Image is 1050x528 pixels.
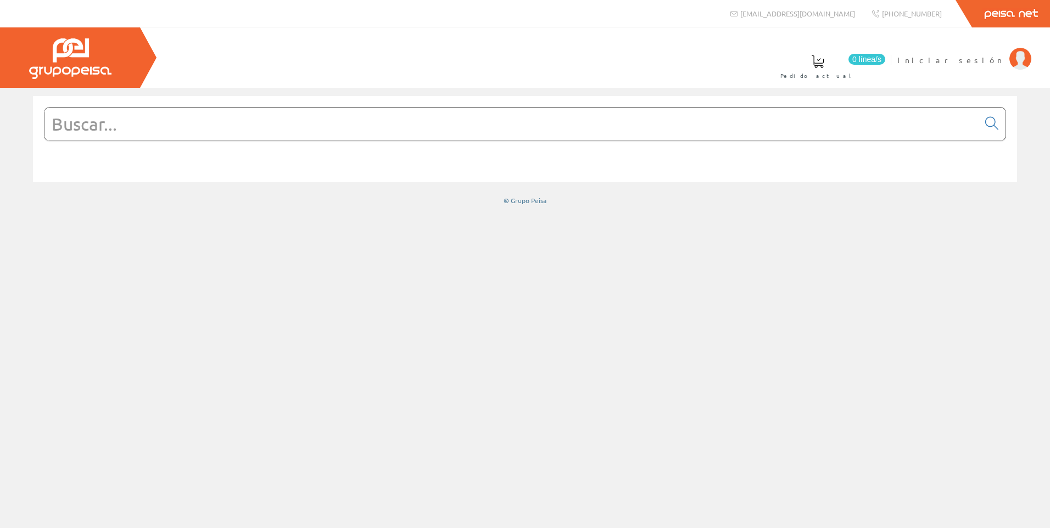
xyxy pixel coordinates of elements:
span: Pedido actual [780,70,855,81]
span: Iniciar sesión [897,54,1004,65]
a: Iniciar sesión [897,46,1031,56]
span: 0 línea/s [848,54,885,65]
span: [EMAIL_ADDRESS][DOMAIN_NAME] [740,9,855,18]
div: © Grupo Peisa [33,196,1017,205]
span: [PHONE_NUMBER] [882,9,942,18]
img: Grupo Peisa [29,38,111,79]
input: Buscar... [44,108,979,141]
